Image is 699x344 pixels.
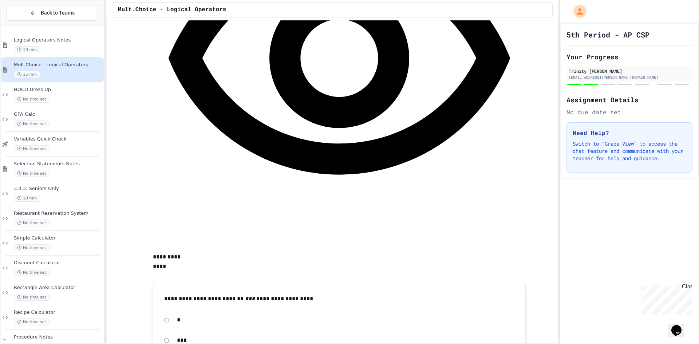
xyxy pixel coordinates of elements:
[14,111,102,118] span: GPA Calc
[14,145,50,152] span: No time set
[14,186,102,192] span: 3.4.3: Seniors Only
[14,285,102,291] span: Rectangle Area Calculator
[14,161,102,167] span: Selection Statements Notes
[14,96,50,103] span: No time set
[14,319,50,325] span: No time set
[14,260,102,266] span: Discount Calculator
[668,315,692,337] iframe: chat widget
[573,140,686,162] p: Switch to "Grade View" to access the chat feature and communicate with your teacher for help and ...
[14,136,102,142] span: Variables Quick Check
[14,210,102,217] span: Restaurant Reservation System
[566,52,692,62] h2: Your Progress
[14,235,102,241] span: Simple Calculator
[566,29,649,40] h1: 5th Period - AP CSP
[14,170,50,177] span: No time set
[569,75,690,80] div: [EMAIL_ADDRESS][PERSON_NAME][DOMAIN_NAME]
[566,3,588,20] div: My Account
[14,220,50,226] span: No time set
[14,71,40,78] span: 15 min
[569,68,690,74] div: Trinity [PERSON_NAME]
[14,120,50,127] span: No time set
[14,269,50,276] span: No time set
[573,128,686,137] h3: Need Help?
[3,3,50,46] div: Chat with us now!Close
[14,37,102,43] span: Logical Operators Notes
[639,283,692,314] iframe: chat widget
[14,244,50,251] span: No time set
[14,87,102,93] span: HOCO Dress Up
[41,9,75,17] span: Back to Teams
[7,5,98,21] button: Back to Teams
[14,195,40,202] span: 10 min
[14,46,40,53] span: 10 min
[566,95,692,105] h2: Assignment Details
[14,62,102,68] span: Mult.Choice - Logical Operators
[118,5,226,14] span: Mult.Choice - Logical Operators
[14,309,102,316] span: Recipe Calculator
[14,334,102,340] span: Procedure Notes
[566,108,692,116] div: No due date set
[14,294,50,301] span: No time set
